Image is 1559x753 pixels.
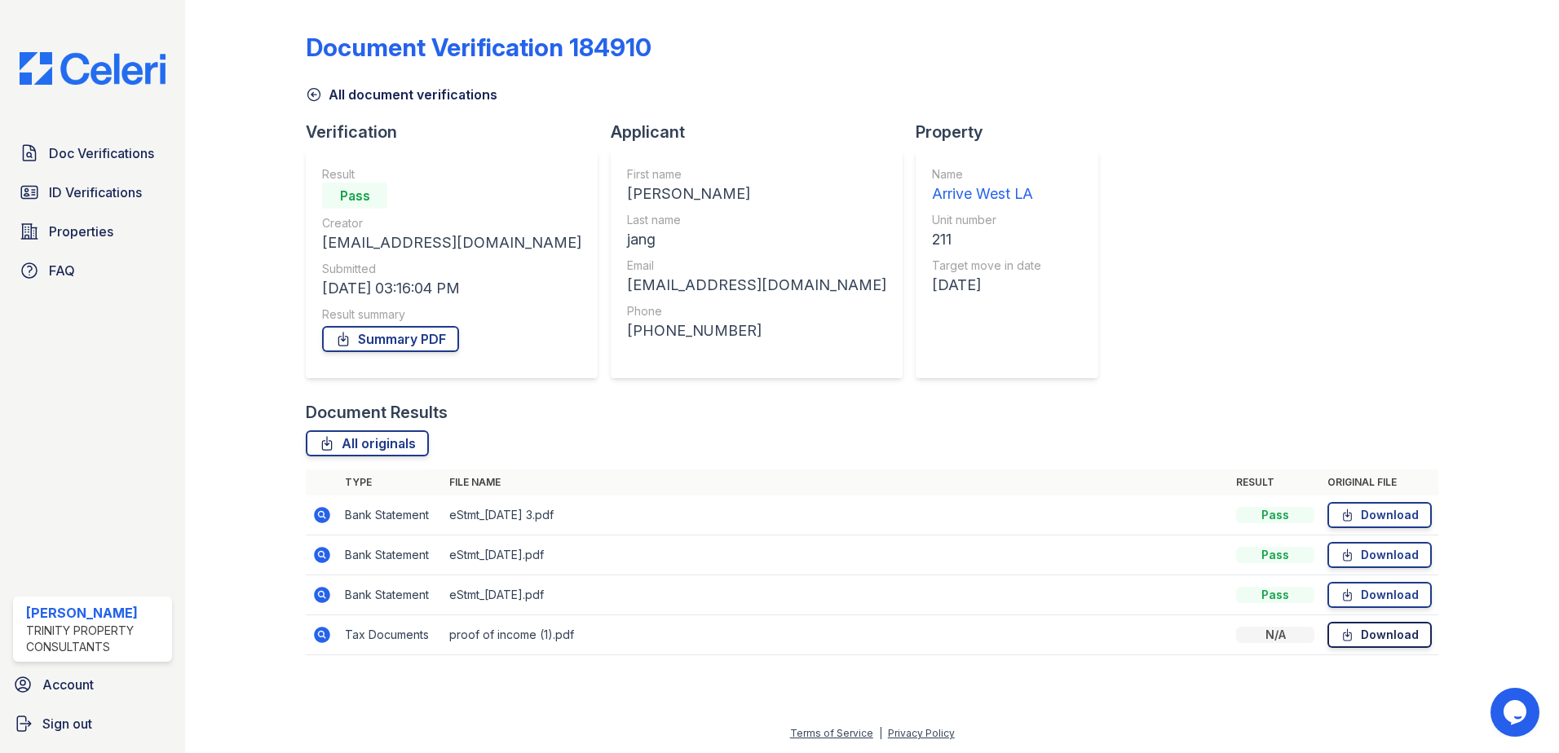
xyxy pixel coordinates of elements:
[932,274,1041,297] div: [DATE]
[916,121,1111,143] div: Property
[1236,547,1314,563] div: Pass
[26,623,166,655] div: Trinity Property Consultants
[1327,582,1432,608] a: Download
[627,212,886,228] div: Last name
[322,277,581,300] div: [DATE] 03:16:04 PM
[322,261,581,277] div: Submitted
[13,215,172,248] a: Properties
[338,575,443,615] td: Bank Statement
[306,85,497,104] a: All document verifications
[7,668,179,701] a: Account
[1236,587,1314,603] div: Pass
[338,535,443,575] td: Bank Statement
[42,714,92,733] span: Sign out
[932,228,1041,251] div: 211
[1327,622,1432,648] a: Download
[322,326,459,352] a: Summary PDF
[790,727,873,739] a: Terms of Service
[879,727,882,739] div: |
[443,535,1230,575] td: eStmt_[DATE].pdf
[7,52,179,85] img: CE_Logo_Blue-a8612792a0a2168367f1c8372b55b34899dd931a85d93a1a3d3e32e68fde9ad4.png
[627,274,886,297] div: [EMAIL_ADDRESS][DOMAIN_NAME]
[627,258,886,274] div: Email
[49,222,113,241] span: Properties
[627,319,886,342] div: [PHONE_NUMBER]
[7,707,179,740] a: Sign out
[306,33,651,62] div: Document Verification 184910
[1491,688,1543,737] iframe: chat widget
[443,469,1230,495] th: File name
[627,166,886,183] div: First name
[49,183,142,202] span: ID Verifications
[49,261,75,280] span: FAQ
[13,176,172,209] a: ID Verifications
[306,401,448,424] div: Document Results
[322,183,387,209] div: Pass
[888,727,955,739] a: Privacy Policy
[932,258,1041,274] div: Target move in date
[611,121,916,143] div: Applicant
[443,575,1230,615] td: eStmt_[DATE].pdf
[306,430,429,456] a: All originals
[932,183,1041,205] div: Arrive West LA
[1327,502,1432,528] a: Download
[627,228,886,251] div: jang
[932,212,1041,228] div: Unit number
[1321,469,1438,495] th: Original file
[932,166,1041,183] div: Name
[322,231,581,254] div: [EMAIL_ADDRESS][DOMAIN_NAME]
[443,615,1230,655] td: proof of income (1).pdf
[322,166,581,183] div: Result
[322,215,581,231] div: Creator
[932,166,1041,205] a: Name Arrive West LA
[49,143,154,163] span: Doc Verifications
[1327,542,1432,568] a: Download
[443,495,1230,535] td: eStmt_[DATE] 3.pdf
[13,137,172,170] a: Doc Verifications
[338,495,443,535] td: Bank Statement
[1230,469,1321,495] th: Result
[13,254,172,287] a: FAQ
[42,675,94,694] span: Account
[338,469,443,495] th: Type
[306,121,611,143] div: Verification
[26,603,166,623] div: [PERSON_NAME]
[322,306,581,323] div: Result summary
[338,615,443,655] td: Tax Documents
[1236,507,1314,523] div: Pass
[627,183,886,205] div: [PERSON_NAME]
[627,303,886,319] div: Phone
[1236,627,1314,643] div: N/A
